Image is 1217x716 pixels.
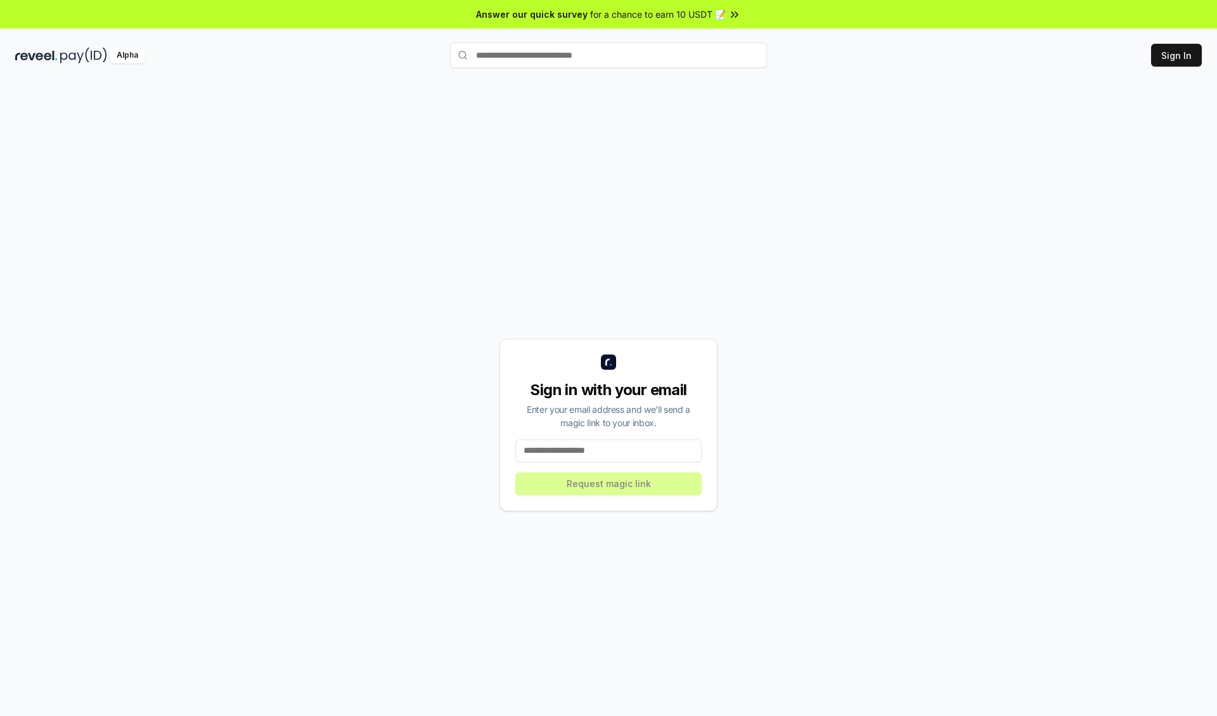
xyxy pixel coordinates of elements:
img: logo_small [601,355,616,370]
div: Sign in with your email [515,380,702,400]
div: Enter your email address and we’ll send a magic link to your inbox. [515,403,702,429]
span: for a chance to earn 10 USDT 📝 [590,8,726,21]
span: Answer our quick survey [476,8,588,21]
div: Alpha [110,48,145,63]
button: Sign In [1151,44,1202,67]
img: reveel_dark [15,48,58,63]
img: pay_id [60,48,107,63]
